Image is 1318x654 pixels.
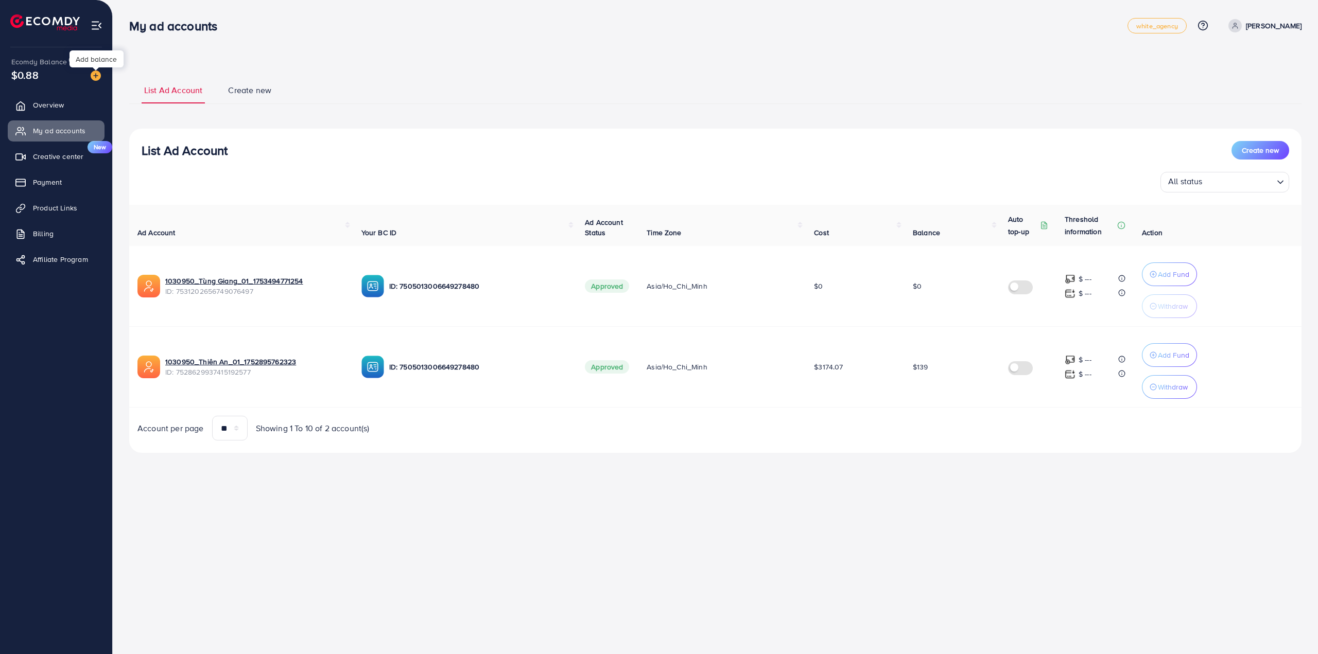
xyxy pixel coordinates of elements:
span: $0.88 [11,67,39,82]
p: Threshold information [1065,213,1115,238]
span: Approved [585,360,629,374]
span: Create new [228,84,271,96]
span: Approved [585,279,629,293]
span: Create new [1242,145,1279,155]
span: Ad Account Status [585,217,623,238]
a: Product Links [8,198,105,218]
a: 1030950_Tùng Giang_01_1753494771254 [165,276,345,286]
p: $ --- [1079,273,1091,285]
span: My ad accounts [33,126,85,136]
span: $0 [814,281,823,291]
div: <span class='underline'>1030950_Thiên An_01_1752895762323</span></br>7528629937415192577 [165,357,345,378]
span: Creative center [33,151,83,162]
span: List Ad Account [144,84,202,96]
span: Ad Account [137,227,176,238]
a: My ad accounts [8,120,105,141]
p: $ --- [1079,368,1091,380]
img: ic-ads-acc.e4c84228.svg [137,275,160,297]
img: top-up amount [1065,355,1076,365]
button: Add Fund [1142,262,1197,286]
h3: My ad accounts [129,19,226,33]
span: Cost [814,227,829,238]
span: Overview [33,100,64,110]
span: Account per page [137,422,204,434]
button: Withdraw [1142,294,1197,318]
div: <span class='underline'>1030950_Tùng Giang_01_1753494771254</span></br>7531202656749076497 [165,276,345,297]
a: Creative centerNew [8,146,105,167]
span: Affiliate Program [33,254,88,264]
span: Asia/Ho_Chi_Minh [647,362,707,372]
button: Withdraw [1142,375,1197,399]
span: Your BC ID [361,227,397,238]
img: logo [10,14,80,30]
span: New [88,141,112,153]
a: Affiliate Program [8,249,105,270]
img: ic-ads-acc.e4c84228.svg [137,356,160,378]
button: Create new [1232,141,1289,160]
input: Search for option [1206,174,1273,190]
p: Add Fund [1158,268,1189,280]
div: Search for option [1160,172,1289,192]
a: white_agency [1128,18,1187,33]
span: Billing [33,228,54,239]
span: Action [1142,227,1163,238]
a: Payment [8,172,105,192]
p: $ --- [1079,287,1091,299]
span: $0 [913,281,922,291]
span: ID: 7531202656749076497 [165,286,345,296]
span: Ecomdy Balance [11,57,67,67]
a: [PERSON_NAME] [1224,19,1302,32]
span: All status [1166,173,1205,190]
span: Payment [33,177,62,187]
img: ic-ba-acc.ded83a64.svg [361,275,384,297]
a: 1030950_Thiên An_01_1752895762323 [165,357,345,367]
img: image [91,70,101,81]
span: Balance [913,227,940,238]
a: Overview [8,95,105,115]
span: $3174.07 [814,362,843,372]
p: [PERSON_NAME] [1246,20,1302,32]
p: Withdraw [1158,381,1188,393]
div: Add balance [70,50,124,67]
p: ID: 7505013006649278480 [389,280,569,292]
p: ID: 7505013006649278480 [389,361,569,373]
img: top-up amount [1065,274,1076,285]
a: Billing [8,223,105,244]
span: Asia/Ho_Chi_Minh [647,281,707,291]
span: Product Links [33,203,77,213]
span: Showing 1 To 10 of 2 account(s) [256,422,370,434]
img: top-up amount [1065,369,1076,380]
p: Withdraw [1158,300,1188,312]
img: menu [91,20,102,31]
button: Add Fund [1142,343,1197,367]
p: Add Fund [1158,349,1189,361]
p: Auto top-up [1008,213,1038,238]
p: $ --- [1079,353,1091,366]
img: ic-ba-acc.ded83a64.svg [361,356,384,378]
span: Time Zone [647,227,681,238]
img: top-up amount [1065,288,1076,299]
span: white_agency [1136,23,1178,29]
h3: List Ad Account [142,143,228,158]
span: ID: 7528629937415192577 [165,367,345,377]
iframe: Chat [1274,608,1310,646]
span: $139 [913,362,928,372]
